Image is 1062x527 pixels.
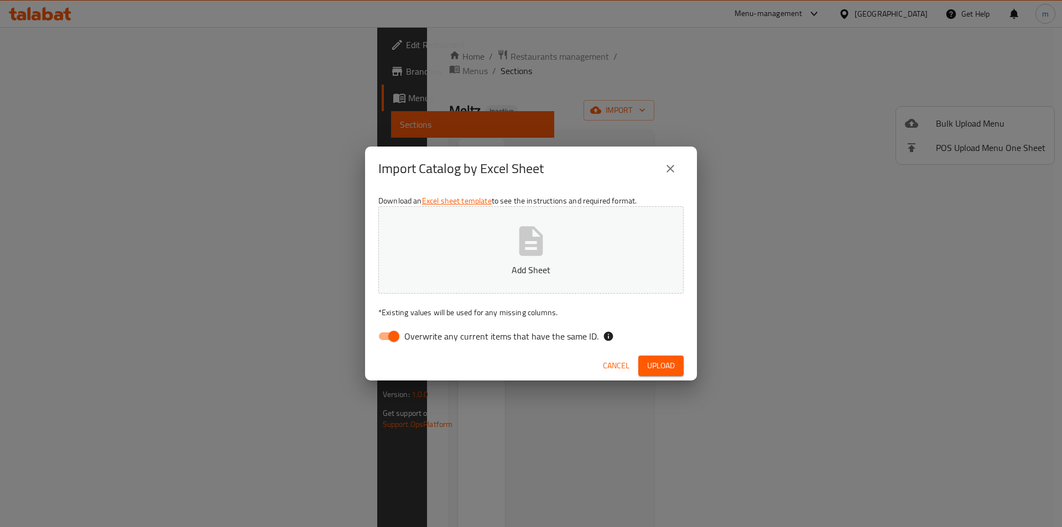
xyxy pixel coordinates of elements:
button: Add Sheet [378,206,684,294]
h2: Import Catalog by Excel Sheet [378,160,544,178]
svg: If the overwrite option isn't selected, then the items that match an existing ID will be ignored ... [603,331,614,342]
a: Excel sheet template [422,194,492,208]
button: Cancel [598,356,634,376]
span: Cancel [603,359,629,373]
div: Download an to see the instructions and required format. [365,191,697,351]
button: close [657,155,684,182]
span: Overwrite any current items that have the same ID. [404,330,598,343]
span: Upload [647,359,675,373]
button: Upload [638,356,684,376]
p: Add Sheet [395,263,667,276]
p: Existing values will be used for any missing columns. [378,307,684,318]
